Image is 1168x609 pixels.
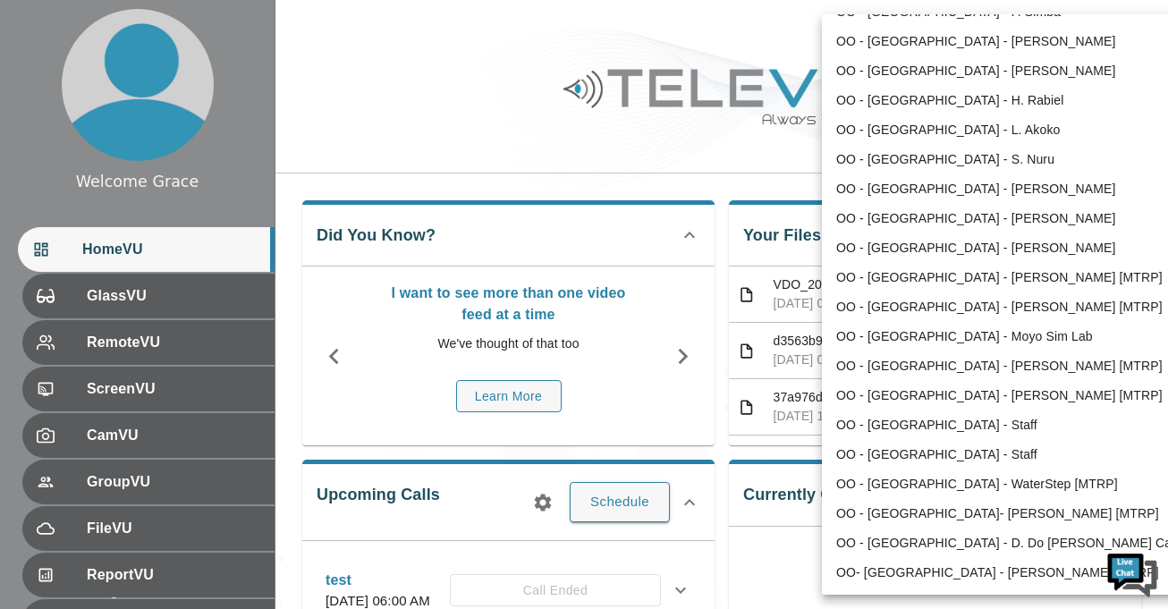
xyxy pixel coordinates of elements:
[1105,546,1159,600] img: Chat Widget
[93,94,300,117] div: Chat with us now
[293,9,336,52] div: Minimize live chat window
[30,83,75,128] img: d_736959983_company_1615157101543_736959983
[9,413,341,476] textarea: Type your message and hit 'Enter'
[104,188,247,368] span: We're online!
